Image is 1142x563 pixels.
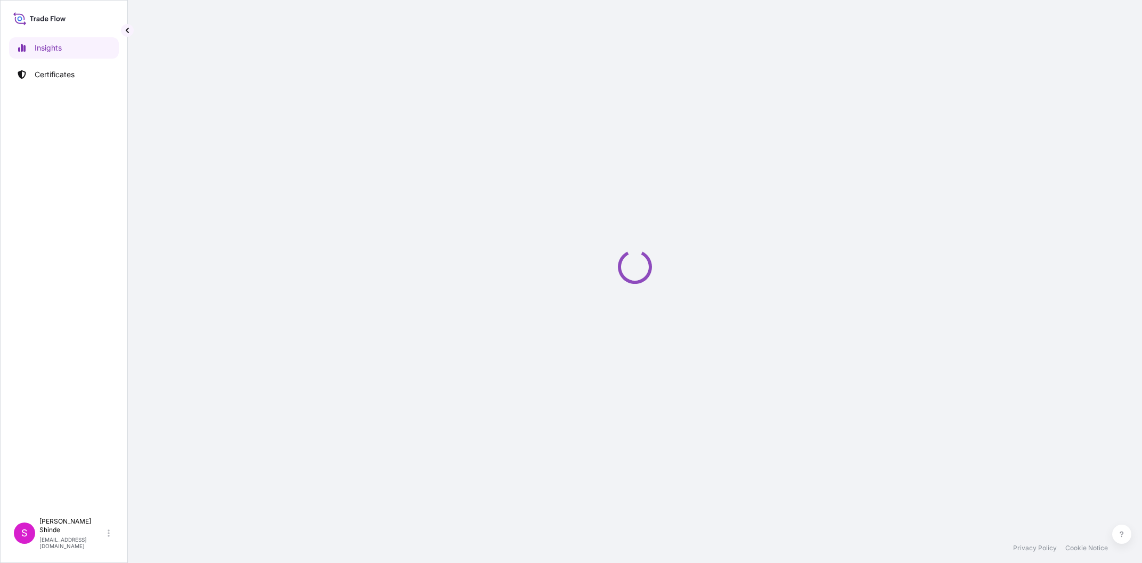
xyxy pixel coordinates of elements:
p: Certificates [35,69,75,80]
span: S [21,528,28,538]
p: [EMAIL_ADDRESS][DOMAIN_NAME] [39,536,105,549]
a: Privacy Policy [1013,544,1057,552]
a: Certificates [9,64,119,85]
p: Insights [35,43,62,53]
a: Insights [9,37,119,59]
a: Cookie Notice [1065,544,1108,552]
p: [PERSON_NAME] Shinde [39,517,105,534]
